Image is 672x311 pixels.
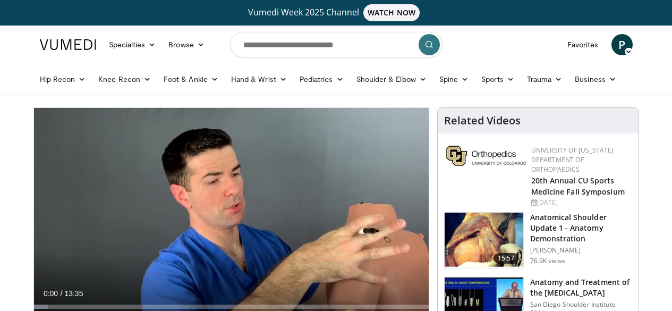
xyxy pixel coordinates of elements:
img: laj_3.png.150x105_q85_crop-smart_upscale.jpg [445,213,523,268]
span: WATCH NOW [363,4,420,21]
div: [DATE] [531,198,630,207]
a: Specialties [103,34,163,55]
h3: Anatomical Shoulder Update 1 - Anatomy Demonstration [530,212,632,244]
a: Hip Recon [33,69,92,90]
a: Favorites [561,34,605,55]
a: University of [US_STATE] Department of Orthopaedics [531,146,614,174]
a: Spine [433,69,475,90]
a: Foot & Ankle [157,69,225,90]
div: Progress Bar [34,305,429,309]
a: 20th Annual CU Sports Medicine Fall Symposium [531,175,625,197]
a: Trauma [521,69,569,90]
span: 15:57 [494,253,519,264]
a: P [611,34,633,55]
input: Search topics, interventions [230,32,443,57]
a: Pediatrics [293,69,350,90]
p: 76.9K views [530,257,565,265]
p: [PERSON_NAME] [530,246,632,255]
a: Sports [475,69,521,90]
img: 355603a8-37da-49b6-856f-e00d7e9307d3.png.150x105_q85_autocrop_double_scale_upscale_version-0.2.png [446,146,526,166]
a: Browse [162,34,211,55]
span: / [61,289,63,298]
span: 13:35 [64,289,83,298]
h3: Anatomy and Treatment of the [MEDICAL_DATA] [530,277,632,298]
a: Shoulder & Elbow [350,69,433,90]
h4: Related Videos [444,114,521,127]
a: 15:57 Anatomical Shoulder Update 1 - Anatomy Demonstration [PERSON_NAME] 76.9K views [444,212,632,268]
a: Hand & Wrist [225,69,293,90]
img: VuMedi Logo [40,39,96,50]
a: Knee Recon [92,69,157,90]
a: Vumedi Week 2025 ChannelWATCH NOW [41,4,631,21]
span: 0:00 [44,289,58,298]
a: Business [568,69,623,90]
